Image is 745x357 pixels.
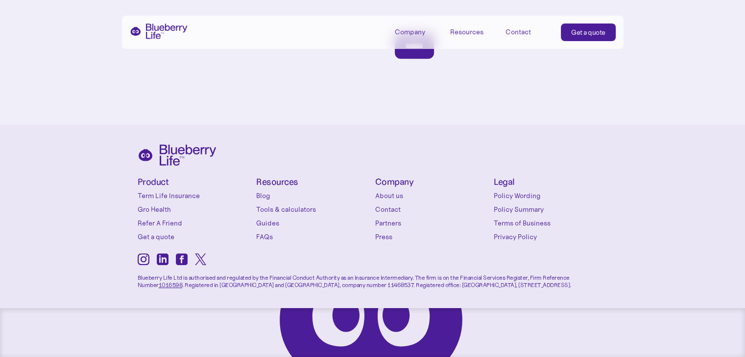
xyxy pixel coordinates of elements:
div: Contact [505,28,531,36]
a: Terms of Business [494,218,608,228]
div: Company [395,28,425,36]
a: Privacy Policy [494,232,608,242]
h4: Legal [494,178,608,187]
a: Get a quote [138,232,252,242]
p: Blueberry Life Ltd is authorised and regulated by the Financial Conduct Authority as an Insurance... [138,268,608,289]
h4: Company [375,178,489,187]
a: Contact [375,204,489,214]
a: FAQs [256,232,370,242]
div: Resources [450,28,483,36]
a: Gro Health [138,204,252,214]
a: Get a quote [561,23,616,41]
div: Get a quote [571,27,605,37]
a: Contact [505,23,550,40]
a: Tools & calculators [256,204,370,214]
a: Press [375,232,489,242]
a: Partners [375,218,489,228]
a: Blog [256,191,370,201]
a: 1016598 [159,281,183,289]
a: About us [375,191,489,201]
a: Refer A Friend [138,218,252,228]
div: Company [395,23,439,40]
a: home [130,23,188,39]
a: Term Life Insurance [138,191,252,201]
h4: Product [138,178,252,187]
a: Guides [256,218,370,228]
a: Policy Summary [494,204,608,214]
h4: Resources [256,178,370,187]
div: Resources [450,23,494,40]
a: Policy Wording [494,191,608,201]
